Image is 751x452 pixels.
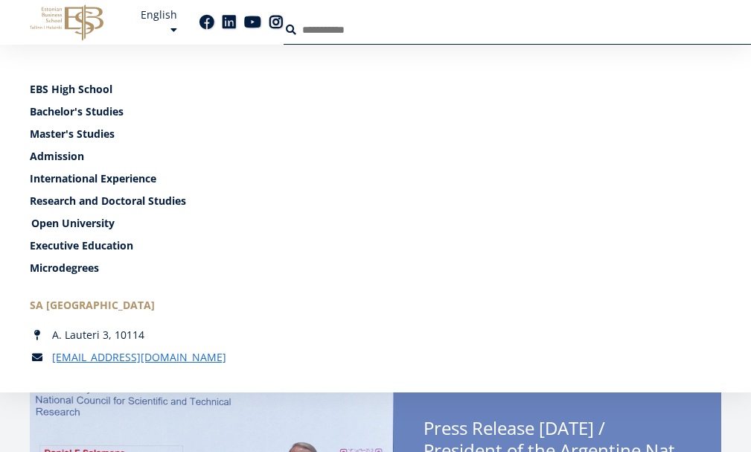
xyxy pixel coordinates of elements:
a: EBS High School [30,82,721,97]
a: International Experience [30,171,721,186]
a: Instagram [269,15,284,30]
a: [EMAIL_ADDRESS][DOMAIN_NAME] [52,350,226,365]
a: Facebook [199,15,214,30]
a: Master's Studies [30,127,721,141]
div: A. Lauteri 3, 10114 [30,328,246,343]
a: Youtube [244,15,261,30]
a: Research and Doctoral Studies [30,194,721,209]
a: Executive Education [30,238,721,253]
a: Open University [31,216,723,231]
a: Admission [30,149,721,164]
div: SA [GEOGRAPHIC_DATA] [30,298,246,313]
a: Microdegrees [30,261,721,276]
a: Bachelor's Studies [30,104,721,119]
a: Linkedin [222,15,237,30]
